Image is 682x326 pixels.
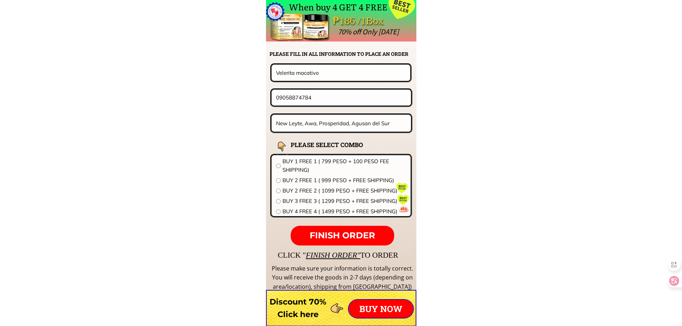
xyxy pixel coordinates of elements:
[291,140,381,150] h2: PLEASE SELECT COMBO
[274,65,408,81] input: Your name
[274,90,408,105] input: Phone number
[266,296,330,321] h3: Discount 70% Click here
[282,157,406,174] span: BUY 1 FREE 1 ( 799 PESO + 100 PESO FEE SHIPPING)
[282,207,406,216] span: BUY 4 FREE 4 ( 1499 PESO + FREE SHIPPING)
[349,300,413,318] p: BUY NOW
[306,251,360,259] span: FINISH ORDER"
[333,13,404,29] div: ₱186 /1Box
[282,197,406,205] span: BUY 3 FREE 3 ( 1299 PESO + FREE SHIPPING)
[310,230,375,240] span: FINISH ORDER
[282,176,406,185] span: BUY 2 FREE 1 ( 999 PESO + FREE SHIPPING)
[270,50,416,58] h2: PLEASE FILL IN ALL INFORMATION TO PLACE AN ORDER
[338,26,559,38] div: 70% off Only [DATE]
[282,186,406,195] span: BUY 2 FREE 2 ( 1099 PESO + FREE SHIPPING)
[278,249,607,261] div: CLICK " TO ORDER
[271,264,414,292] div: Please make sure your information is totally correct. You will receive the goods in 2-7 days (dep...
[274,115,409,132] input: Address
